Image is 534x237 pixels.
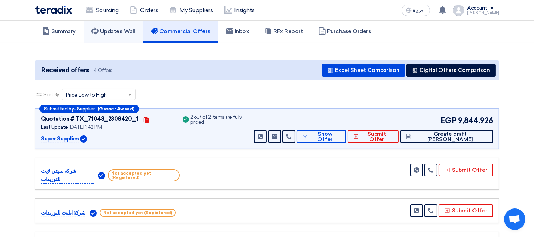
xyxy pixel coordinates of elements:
[151,28,211,35] h5: Commercial Offers
[43,28,76,35] h5: Summary
[98,172,105,179] img: Verified Account
[439,164,493,176] button: Submit Offer
[265,28,303,35] h5: RFx Report
[108,169,180,181] span: Not accepted yet (Registered)
[44,107,74,111] span: Submitted by
[100,209,176,217] span: Not accepted yet (Registered)
[458,115,493,127] span: 9,844.926
[69,124,102,130] span: [DATE] 1:42 PM
[41,66,89,75] span: Received offers
[297,130,346,143] button: Show Offer
[504,208,525,230] a: Open chat
[402,5,430,16] button: العربية
[41,167,94,184] p: شركة سيتي لايت للتوريدات
[66,91,107,99] span: Price Low to High
[219,2,260,18] a: Insights
[90,210,97,217] img: Verified Account
[467,11,499,15] div: [PERSON_NAME]
[440,115,457,127] span: EGP
[413,8,426,13] span: العربية
[80,135,87,143] img: Verified Account
[43,91,59,98] span: Sort By
[164,2,218,18] a: My Suppliers
[319,28,371,35] h5: Purchase Orders
[413,132,487,142] span: Create draft [PERSON_NAME]
[41,135,79,143] p: Super Supplies
[91,28,135,35] h5: Updates Wall
[80,2,124,18] a: Sourcing
[226,28,249,35] h5: Inbox
[400,130,493,143] button: Create draft [PERSON_NAME]
[41,209,85,217] p: شركة ايليت للتوريدات
[218,20,257,43] a: Inbox
[439,204,493,217] button: Submit Offer
[322,64,405,77] button: Excel Sheet Comparison
[35,20,84,43] a: Summary
[143,20,218,43] a: Commercial Offers
[360,132,393,142] span: Submit Offer
[124,2,164,18] a: Orders
[84,20,143,43] a: Updates Wall
[406,64,496,77] button: Digital Offers Comparison
[77,107,95,111] span: Supplier
[39,105,139,113] div: –
[348,130,399,143] button: Submit Offer
[41,124,68,130] span: Last Update
[190,115,253,125] div: 2 out of 2 items are fully priced
[97,107,134,111] b: (Gasser Awaad)
[94,67,112,74] span: 4 Offers
[453,5,464,16] img: profile_test.png
[35,6,72,14] img: Teradix logo
[311,20,379,43] a: Purchase Orders
[467,5,487,11] div: Account
[41,115,138,123] div: Quotation # TX_71043_2308420_1
[257,20,311,43] a: RFx Report
[310,132,341,142] span: Show Offer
